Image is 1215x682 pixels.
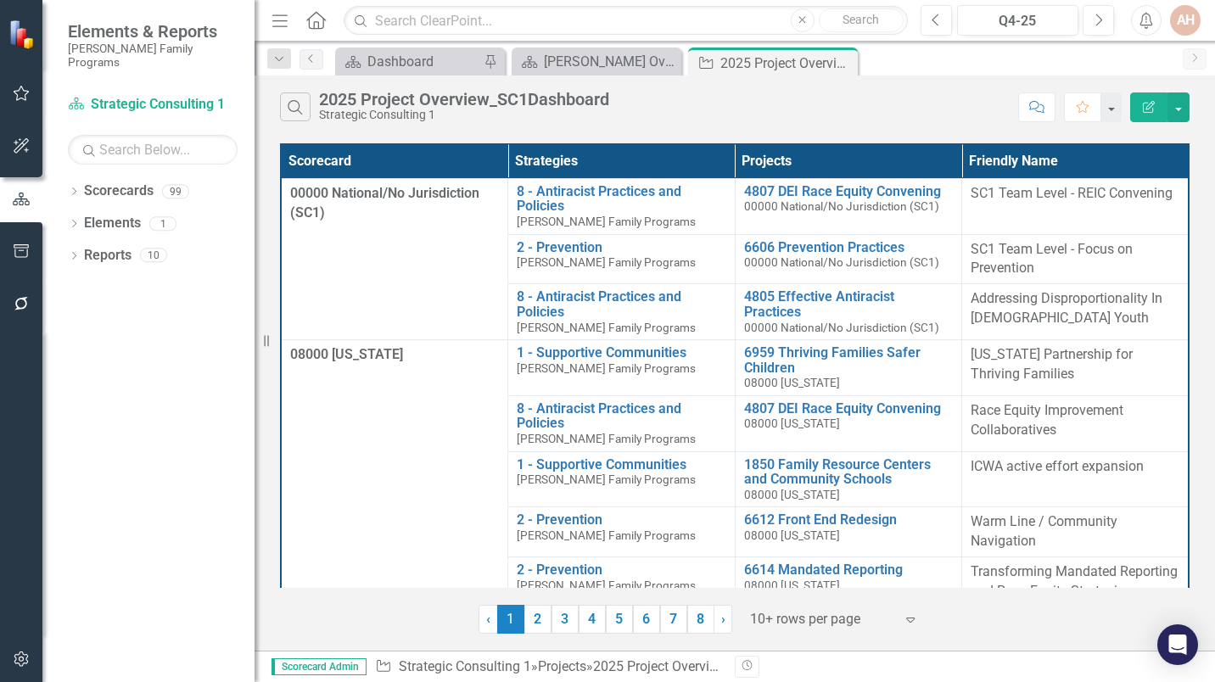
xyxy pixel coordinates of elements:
[971,290,1162,326] span: Addressing Disproportionality In [DEMOGRAPHIC_DATA] Youth
[735,557,962,607] td: Double-Click to Edit Right Click for Context Menu
[517,401,726,431] a: 8 - Antiracist Practices and Policies
[517,184,726,214] a: 8 - Antiracist Practices and Policies
[339,51,479,72] a: Dashboard
[962,507,1190,557] td: Double-Click to Edit
[84,182,154,201] a: Scorecards
[1170,5,1201,36] button: AH
[971,241,1133,277] span: SC1 Team Level - Focus on Prevention
[843,13,879,26] span: Search
[84,214,141,233] a: Elements
[517,289,726,319] a: 8 - Antiracist Practices and Policies
[962,557,1190,607] td: Double-Click to Edit
[290,346,403,362] span: 08000 [US_STATE]
[744,457,954,487] a: 1850 Family Resource Centers and Community Schools
[508,234,736,284] td: Double-Click to Edit Right Click for Context Menu
[517,255,696,269] span: [PERSON_NAME] Family Programs
[68,42,238,70] small: [PERSON_NAME] Family Programs
[957,5,1078,36] button: Q4-25
[962,234,1190,284] td: Double-Click to Edit
[497,605,524,634] span: 1
[140,249,167,263] div: 10
[744,512,954,528] a: 6612 Front End Redesign
[606,605,633,634] a: 5
[962,284,1190,340] td: Double-Click to Edit
[552,605,579,634] a: 3
[971,563,1178,599] span: Transforming Mandated Reporting and Race Equity Strategies
[524,605,552,634] a: 2
[508,451,736,507] td: Double-Click to Edit Right Click for Context Menu
[517,512,726,528] a: 2 - Prevention
[735,451,962,507] td: Double-Click to Edit Right Click for Context Menu
[744,401,954,416] a: 4807 DEI Race Equity Convening
[963,11,1072,31] div: Q4-25
[962,451,1190,507] td: Double-Click to Edit
[517,579,696,592] span: [PERSON_NAME] Family Programs
[149,216,176,231] div: 1
[486,611,490,627] span: ‹
[971,346,1133,382] span: [US_STATE] Partnership for Thriving Families
[508,340,736,396] td: Double-Click to Edit Right Click for Context Menu
[517,432,696,445] span: [PERSON_NAME] Family Programs
[517,240,726,255] a: 2 - Prevention
[68,21,238,42] span: Elements & Reports
[375,657,722,677] div: » »
[971,458,1144,474] span: ICWA active effort expansion
[744,240,954,255] a: 6606 Prevention Practices
[744,488,840,501] span: 08000 [US_STATE]
[68,135,238,165] input: Search Below...
[84,246,132,266] a: Reports
[962,395,1190,451] td: Double-Click to Edit
[516,51,677,72] a: [PERSON_NAME] Overview
[508,395,736,451] td: Double-Click to Edit Right Click for Context Menu
[290,185,479,221] span: 00000 National/No Jurisdiction (SC1)
[8,19,38,48] img: ClearPoint Strategy
[962,178,1190,234] td: Double-Click to Edit
[744,579,840,592] span: 08000 [US_STATE]
[508,557,736,607] td: Double-Click to Edit Right Click for Context Menu
[344,6,908,36] input: Search ClearPoint...
[744,528,840,542] span: 08000 [US_STATE]
[517,345,726,361] a: 1 - Supportive Communities
[544,51,677,72] div: [PERSON_NAME] Overview
[517,472,696,486] span: [PERSON_NAME] Family Programs
[735,284,962,340] td: Double-Click to Edit Right Click for Context Menu
[962,340,1190,396] td: Double-Click to Edit
[971,513,1117,549] span: Warm Line / Community Navigation
[744,321,939,334] span: 00000 National/No Jurisdiction (SC1)
[633,605,660,634] a: 6
[538,658,586,674] a: Projects
[971,402,1123,438] span: Race Equity Improvement Collaboratives
[579,605,606,634] a: 4
[399,658,531,674] a: Strategic Consulting 1
[517,528,696,542] span: [PERSON_NAME] Family Programs
[735,234,962,284] td: Double-Click to Edit Right Click for Context Menu
[508,507,736,557] td: Double-Click to Edit Right Click for Context Menu
[319,109,609,121] div: Strategic Consulting 1
[1157,624,1198,665] div: Open Intercom Messenger
[367,51,479,72] div: Dashboard
[162,184,189,198] div: 99
[744,199,939,213] span: 00000 National/No Jurisdiction (SC1)
[68,95,238,115] a: Strategic Consulting 1
[508,178,736,234] td: Double-Click to Edit Right Click for Context Menu
[744,345,954,375] a: 6959 Thriving Families Safer Children
[721,611,725,627] span: ›
[744,184,954,199] a: 4807 DEI Race Equity Convening
[517,361,696,375] span: [PERSON_NAME] Family Programs
[744,416,840,430] span: 08000 [US_STATE]
[744,562,954,578] a: 6614 Mandated Reporting
[744,255,939,269] span: 00000 National/No Jurisdiction (SC1)
[687,605,714,634] a: 8
[735,178,962,234] td: Double-Click to Edit Right Click for Context Menu
[593,658,823,674] div: 2025 Project Overview_SC1Dashboard
[735,395,962,451] td: Double-Click to Edit Right Click for Context Menu
[720,53,854,74] div: 2025 Project Overview_SC1Dashboard
[744,376,840,389] span: 08000 [US_STATE]
[735,340,962,396] td: Double-Click to Edit Right Click for Context Menu
[517,321,696,334] span: [PERSON_NAME] Family Programs
[735,507,962,557] td: Double-Click to Edit Right Click for Context Menu
[319,90,609,109] div: 2025 Project Overview_SC1Dashboard
[971,185,1173,201] span: SC1 Team Level - REIC Convening
[744,289,954,319] a: 4805 Effective Antiracist Practices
